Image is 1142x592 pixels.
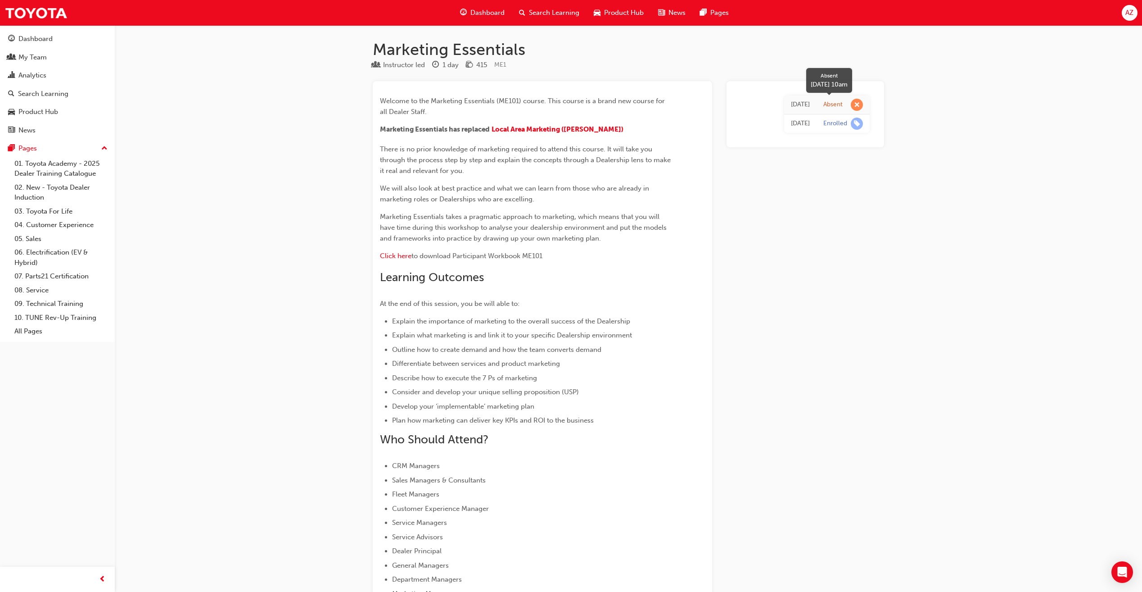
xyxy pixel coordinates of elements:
div: Pages [18,143,37,154]
a: Search Learning [4,86,111,102]
span: Learning Outcomes [380,270,484,284]
div: Instructor led [383,60,425,70]
a: Dashboard [4,31,111,47]
span: money-icon [466,61,473,69]
a: My Team [4,49,111,66]
span: pages-icon [700,7,707,18]
div: Product Hub [18,107,58,117]
span: There is no prior knowledge of marketing required to attend this course. It will take you through... [380,145,673,175]
span: guage-icon [460,7,467,18]
span: search-icon [519,7,525,18]
div: [DATE] 10am [811,80,848,89]
div: My Team [18,52,47,63]
a: Product Hub [4,104,111,120]
span: Marketing Essentials has replaced [380,125,490,133]
span: News [668,8,686,18]
span: General Managers [392,561,449,569]
span: Pages [710,8,729,18]
div: Tue Apr 08 2025 09:33:41 GMT+1000 (Australian Eastern Standard Time) [791,118,810,129]
span: pages-icon [8,145,15,153]
span: Explain what marketing is and link it to your specific Dealership environment [392,331,632,339]
span: Differentiate between services and product marketing [392,360,560,368]
span: Search Learning [529,8,579,18]
span: learningRecordVerb_ENROLL-icon [851,118,863,130]
div: Duration [432,59,459,71]
span: Dashboard [470,8,505,18]
div: Dashboard [18,34,53,44]
span: to download Participant Workbook ME101 [411,252,542,260]
span: Who Should Attend? [380,433,488,446]
div: Enrolled [823,119,847,128]
a: Analytics [4,67,111,84]
a: 09. Technical Training [11,297,111,311]
div: 415 [476,60,487,70]
span: AZ [1125,8,1133,18]
a: news-iconNews [651,4,693,22]
span: search-icon [8,90,14,98]
a: car-iconProduct Hub [587,4,651,22]
span: Department Managers [392,575,462,583]
a: Click here [380,252,411,260]
a: 07. Parts21 Certification [11,269,111,283]
div: Type [373,59,425,71]
div: 1 day [442,60,459,70]
span: guage-icon [8,35,15,43]
div: Thu Apr 17 2025 10:00:00 GMT+1000 (Australian Eastern Standard Time) [791,100,810,110]
img: Trak [5,3,68,23]
span: Learning resource code [494,61,506,68]
button: Pages [4,140,111,157]
a: search-iconSearch Learning [512,4,587,22]
span: prev-icon [99,574,106,585]
a: 08. Service [11,283,111,297]
div: Open Intercom Messenger [1111,561,1133,583]
span: Explain the importance of marketing to the overall success of the Dealership [392,317,630,325]
span: learningRecordVerb_ABSENT-icon [851,99,863,111]
span: news-icon [8,127,15,135]
button: DashboardMy TeamAnalyticsSearch LearningProduct HubNews [4,29,111,140]
a: guage-iconDashboard [453,4,512,22]
span: Consider and develop your unique selling proposition (USP) [392,388,579,396]
span: Sales Managers & Consultants [392,476,486,484]
div: Absent [811,72,848,80]
a: Local Area Marketing ([PERSON_NAME]) [492,125,623,133]
span: news-icon [658,7,665,18]
a: 02. New - Toyota Dealer Induction [11,181,111,205]
span: clock-icon [432,61,439,69]
a: All Pages [11,324,111,338]
span: Develop your ‘implementable’ marketing plan [392,402,534,410]
span: Dealer Principal [392,547,442,555]
a: 06. Electrification (EV & Hybrid) [11,246,111,269]
a: 03. Toyota For Life [11,205,111,219]
span: Outline how to create demand and how the team converts demand [392,346,601,354]
span: Welcome to the Marketing Essentials (ME101) course. This course is a brand new course for all Dea... [380,97,667,116]
span: car-icon [594,7,600,18]
span: Fleet Managers [392,490,439,498]
span: We will also look at best practice and what we can learn from those who are already in marketing ... [380,184,651,203]
span: Service Advisors [392,533,443,541]
div: Price [466,59,487,71]
span: At the end of this session, you be will able to: [380,300,519,308]
span: car-icon [8,108,15,116]
button: AZ [1122,5,1137,21]
a: 01. Toyota Academy - 2025 Dealer Training Catalogue [11,157,111,181]
span: Describe how to execute the 7 Ps of marketing [392,374,537,382]
span: Marketing Essentials takes a pragmatic approach to marketing, which means that you will have time... [380,213,668,242]
span: Customer Experience Manager [392,505,489,513]
span: learningResourceType_INSTRUCTOR_LED-icon [373,61,379,69]
span: Plan how marketing can deliver key KPIs and ROI to the business [392,416,594,424]
a: pages-iconPages [693,4,736,22]
div: News [18,125,36,136]
h1: Marketing Essentials [373,40,884,59]
span: Service Managers [392,519,447,527]
a: 10. TUNE Rev-Up Training [11,311,111,325]
div: Analytics [18,70,46,81]
span: chart-icon [8,72,15,80]
span: CRM Managers [392,462,440,470]
div: Absent [823,100,843,109]
a: News [4,122,111,139]
a: 05. Sales [11,232,111,246]
span: Product Hub [604,8,644,18]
